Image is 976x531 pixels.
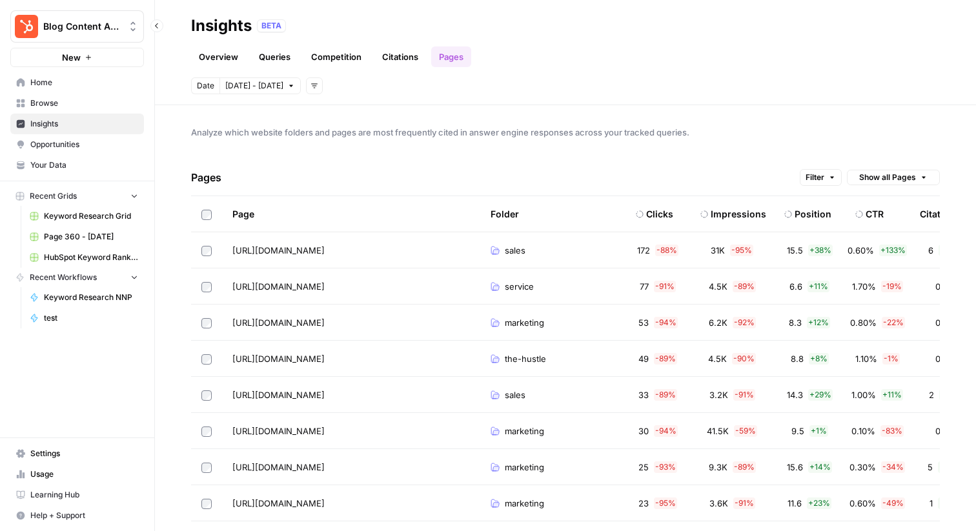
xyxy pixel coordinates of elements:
span: 14.3 [787,388,803,401]
span: HubSpot Keyword Rankings _ Pos 1 - 20 - Keyword Rankings - HubSpot.com.csv [44,252,138,263]
span: 30 [638,425,649,437]
span: + 1 % [809,425,828,437]
span: - 83 % [880,425,904,437]
span: - 90 % [732,353,756,365]
span: 4.5K [709,280,727,293]
span: + 23 % [807,497,831,509]
div: Position [795,208,831,221]
span: 5 [928,461,933,474]
span: - 94 % [654,317,678,328]
span: Show all Pages [859,172,916,183]
span: - 22 % [882,317,905,328]
span: [URL][DOMAIN_NAME] [232,316,325,329]
span: Filter [806,172,824,183]
span: - 94 % [654,425,678,437]
div: Impressions [711,208,766,221]
span: [URL][DOMAIN_NAME] [232,388,325,401]
span: the-hustle [505,352,546,365]
span: 2 [929,388,934,401]
a: Settings [10,443,144,464]
span: marketing [505,425,544,437]
span: Page 360 - [DATE] [44,231,138,243]
span: 1.00% [851,388,876,401]
span: Settings [30,448,138,459]
a: Usage [10,464,144,485]
span: - 93 % [654,461,677,473]
span: + 100 % [938,497,967,509]
button: Help + Support [10,505,144,526]
span: Recent Workflows [30,272,97,283]
span: - 95 % [654,497,677,509]
span: 53 [638,316,649,329]
span: - 89 % [654,389,677,401]
span: marketing [505,497,544,510]
span: service [505,280,534,293]
button: Show all Pages [847,170,940,185]
span: Insights [30,118,138,130]
span: 0.30% [849,461,876,474]
span: 9.3K [709,461,727,474]
span: + 11 % [881,389,903,401]
h4: Pages [191,159,221,195]
span: Learning Hub [30,489,138,501]
span: 11.6 [788,497,802,510]
span: - 89 % [733,281,756,292]
span: + 400 % [938,461,969,473]
span: - 89 % [654,353,677,365]
a: Opportunities [10,134,144,155]
span: 31K [711,244,725,257]
span: - 91 % [654,281,676,292]
a: Keyword Research Grid [24,206,144,226]
span: Usage [30,468,138,480]
span: [URL][DOMAIN_NAME] [232,352,325,365]
span: sales [505,244,525,257]
span: 1 [930,497,933,510]
span: - 91 % [733,497,755,509]
a: Your Data [10,155,144,175]
span: - 34 % [881,461,905,473]
a: Pages [431,46,471,67]
span: Browse [30,97,138,109]
span: 172 [637,244,650,257]
span: + 200 % [939,245,969,256]
span: - 92 % [733,317,756,328]
button: Recent Grids [10,186,144,206]
span: - 19 % [881,281,903,292]
a: Queries [251,46,298,67]
span: - 49 % [881,497,905,509]
button: Workspace: Blog Content Action Plan [10,10,144,43]
div: CTR [866,208,884,221]
span: 0.10% [851,425,875,437]
span: 0.80% [850,316,877,329]
span: [URL][DOMAIN_NAME] [232,244,325,257]
span: - 91 % [733,389,755,401]
span: 0 [935,316,940,329]
button: Filter [800,169,842,186]
span: [DATE] - [DATE] [225,80,283,92]
span: + 8 % [809,353,829,365]
span: Opportunities [30,139,138,150]
span: 1.70% [852,280,876,293]
span: 3.6K [709,497,728,510]
span: - 88 % [655,245,678,256]
div: Folder [491,196,519,232]
span: 15.6 [787,461,803,474]
span: 0 [935,280,940,293]
span: - 95 % [730,245,753,256]
img: Blog Content Action Plan Logo [15,15,38,38]
span: 6.2K [709,316,727,329]
span: + 133 % [879,245,907,256]
span: 8.8 [791,352,804,365]
span: 49 [638,352,649,365]
span: + 29 % [808,389,833,401]
a: Learning Hub [10,485,144,505]
span: 15.5 [787,244,803,257]
span: [URL][DOMAIN_NAME] [232,461,325,474]
span: Recent Grids [30,190,77,202]
span: + 12 % [807,317,830,328]
span: - 89 % [733,461,756,473]
span: + 11 % [808,281,829,292]
div: Insights [191,15,252,36]
div: Citations [920,196,960,232]
span: 33 [638,388,649,401]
